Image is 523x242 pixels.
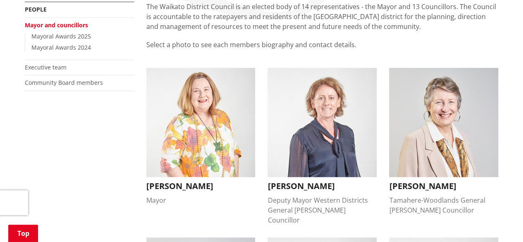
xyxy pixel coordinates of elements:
[267,195,377,225] div: Deputy Mayor Western Districts General [PERSON_NAME] Councillor
[267,68,377,225] button: Carolyn Eyre [PERSON_NAME] Deputy Mayor Western Districts General [PERSON_NAME] Councillor
[146,181,256,191] h3: [PERSON_NAME]
[31,32,91,40] a: Mayoral Awards 2025
[8,225,38,242] a: Top
[485,207,515,237] iframe: Messenger Launcher
[146,40,499,60] p: Select a photo to see each members biography and contact details.
[25,5,47,13] a: People
[389,68,498,177] img: Crystal Beavis
[25,21,88,29] a: Mayor and councillors
[146,2,499,31] p: The Waikato District Council is an elected body of 14 representatives - the Mayor and 13 Councill...
[146,68,256,177] img: Jacqui Church
[267,68,377,177] img: Carolyn Eyre
[389,195,498,215] div: Tamahere-Woodlands General [PERSON_NAME] Councillor
[389,68,498,215] button: Crystal Beavis [PERSON_NAME] Tamahere-Woodlands General [PERSON_NAME] Councillor
[389,181,498,191] h3: [PERSON_NAME]
[267,181,377,191] h3: [PERSON_NAME]
[25,63,67,71] a: Executive team
[25,79,103,86] a: Community Board members
[31,43,91,51] a: Mayoral Awards 2024
[146,68,256,205] button: Jacqui Church [PERSON_NAME] Mayor
[146,195,256,205] div: Mayor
